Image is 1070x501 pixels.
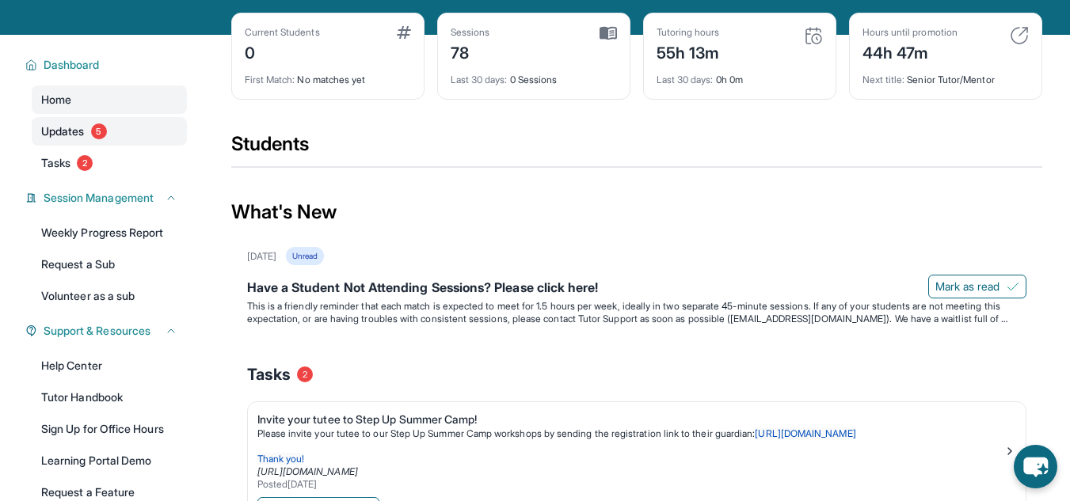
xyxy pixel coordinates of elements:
img: card [804,26,823,45]
a: Request a Sub [32,250,187,279]
div: 44h 47m [862,39,958,64]
a: Help Center [32,351,187,380]
span: Dashboard [44,57,100,73]
a: Tutor Handbook [32,383,187,412]
button: Mark as read [928,275,1026,298]
span: 2 [297,366,313,382]
a: Sign Up for Office Hours [32,415,187,443]
span: Tasks [247,363,291,385]
div: Students [231,131,1042,166]
div: 0h 0m [657,64,823,86]
button: chat-button [1014,445,1057,488]
span: Home [41,92,71,108]
div: Hours until promotion [862,26,958,39]
div: What's New [231,177,1042,247]
span: Last 30 days : [451,74,508,85]
a: Learning Portal Demo [32,446,187,475]
a: Weekly Progress Report [32,218,187,247]
div: Invite your tutee to Step Up Summer Camp! [257,412,1003,427]
span: Last 30 days : [657,74,714,85]
a: Invite your tutee to Step Up Summer Camp!Please invite your tutee to our Step Up Summer Camp work... [248,402,1026,494]
div: 55h 13m [657,39,720,64]
div: Posted [DATE] [257,478,1003,491]
span: First Match : [245,74,295,85]
button: Session Management [37,190,177,206]
div: [DATE] [247,250,276,263]
span: Thank you! [257,453,305,465]
div: Unread [286,247,324,265]
p: This is a friendly reminder that each match is expected to meet for 1.5 hours per week, ideally i... [247,300,1026,325]
img: card [600,26,617,40]
div: Current Students [245,26,320,39]
img: card [397,26,411,39]
span: 5 [91,123,107,139]
div: 0 [245,39,320,64]
a: Tasks2 [32,149,187,177]
button: Support & Resources [37,323,177,339]
div: No matches yet [245,64,411,86]
img: Mark as read [1007,280,1019,293]
p: Please invite your tutee to our Step Up Summer Camp workshops by sending the registration link to... [257,427,1003,440]
img: card [1010,26,1029,45]
span: Tasks [41,155,70,171]
span: Next title : [862,74,905,85]
a: Volunteer as a sub [32,282,187,310]
div: 0 Sessions [451,64,617,86]
span: Updates [41,123,85,139]
div: 78 [451,39,490,64]
div: Tutoring hours [657,26,720,39]
a: Updates5 [32,117,187,146]
div: Sessions [451,26,490,39]
a: [URL][DOMAIN_NAME] [755,427,855,439]
a: [URL][DOMAIN_NAME] [257,465,358,477]
span: 2 [77,155,93,171]
span: Session Management [44,190,154,206]
button: Dashboard [37,57,177,73]
span: Support & Resources [44,323,150,339]
div: Have a Student Not Attending Sessions? Please click here! [247,278,1026,300]
span: Mark as read [935,279,1000,294]
a: Home [32,85,187,114]
div: Senior Tutor/Mentor [862,64,1029,86]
